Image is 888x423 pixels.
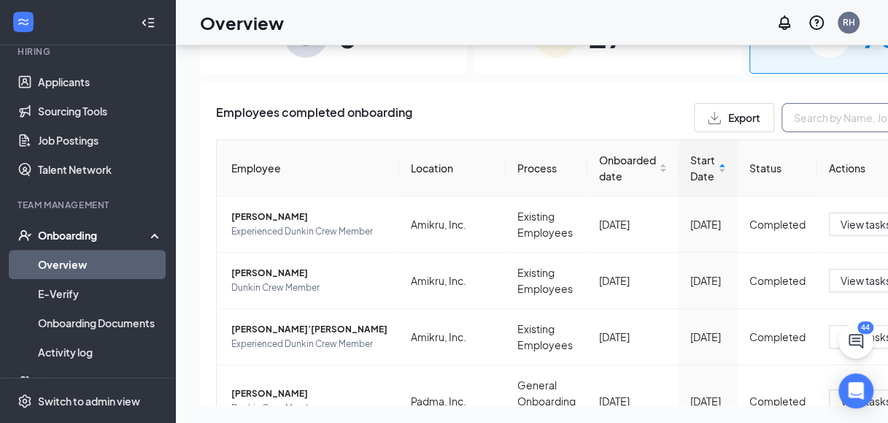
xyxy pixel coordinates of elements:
[38,228,150,243] div: Onboarding
[38,155,163,184] a: Talent Network
[843,16,855,28] div: RH
[231,281,387,295] span: Dunkin Crew Member
[599,273,667,289] div: [DATE]
[738,140,817,197] th: Status
[38,67,163,96] a: Applicants
[231,337,387,351] span: Experienced Dunkin Crew Member
[231,224,387,239] span: Experienced Dunkin Crew Member
[749,216,806,232] div: Completed
[16,15,31,29] svg: WorkstreamLogo
[399,309,506,365] td: Amikru, Inc.
[599,393,667,409] div: [DATE]
[506,309,587,365] td: Existing Employees
[690,393,726,409] div: [DATE]
[38,308,163,338] a: Onboarding Documents
[690,273,726,289] div: [DATE]
[599,152,656,184] span: Onboarded date
[231,210,387,224] span: [PERSON_NAME]
[506,197,587,253] td: Existing Employees
[749,393,806,409] div: Completed
[690,329,726,345] div: [DATE]
[838,373,873,408] div: Open Intercom Messenger
[694,103,774,132] button: Export
[599,329,667,345] div: [DATE]
[38,126,163,155] a: Job Postings
[38,367,163,396] a: Team
[18,394,32,408] svg: Settings
[231,266,387,281] span: [PERSON_NAME]
[200,10,284,35] h1: Overview
[18,199,160,211] div: Team Management
[506,140,587,197] th: Process
[847,332,865,350] svg: ChatActive
[399,253,506,309] td: Amikru, Inc.
[217,140,399,197] th: Employee
[399,140,506,197] th: Location
[216,103,412,132] span: Employees completed onboarding
[749,273,806,289] div: Completed
[749,329,806,345] div: Completed
[231,322,387,337] span: [PERSON_NAME]’[PERSON_NAME]
[857,321,873,334] div: 44
[776,14,793,31] svg: Notifications
[141,15,155,30] svg: Collapse
[231,401,387,416] span: Dunkin Crew Member
[399,197,506,253] td: Amikru, Inc.
[231,386,387,401] span: [PERSON_NAME]
[38,338,163,367] a: Activity log
[18,45,160,58] div: Hiring
[38,96,163,126] a: Sourcing Tools
[506,253,587,309] td: Existing Employees
[690,216,726,232] div: [DATE]
[808,14,825,31] svg: QuestionInfo
[38,394,140,408] div: Switch to admin view
[599,216,667,232] div: [DATE]
[18,228,32,243] svg: UserCheck
[690,152,715,184] span: Start Date
[838,324,873,359] button: ChatActive
[587,140,679,197] th: Onboarded date
[728,113,760,123] span: Export
[38,279,163,308] a: E-Verify
[38,250,163,279] a: Overview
